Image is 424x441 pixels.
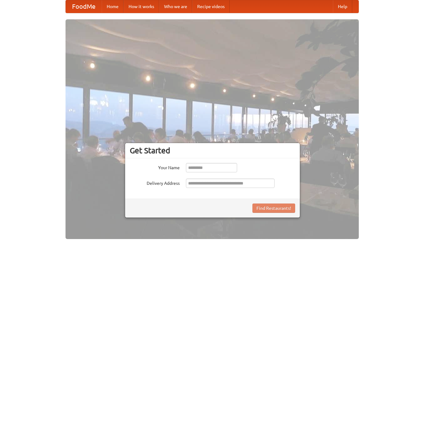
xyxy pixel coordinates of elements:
[159,0,192,13] a: Who we are
[130,163,180,171] label: Your Name
[333,0,352,13] a: Help
[102,0,124,13] a: Home
[124,0,159,13] a: How it works
[192,0,230,13] a: Recipe videos
[130,146,295,155] h3: Get Started
[130,179,180,186] label: Delivery Address
[252,204,295,213] button: Find Restaurants!
[66,0,102,13] a: FoodMe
